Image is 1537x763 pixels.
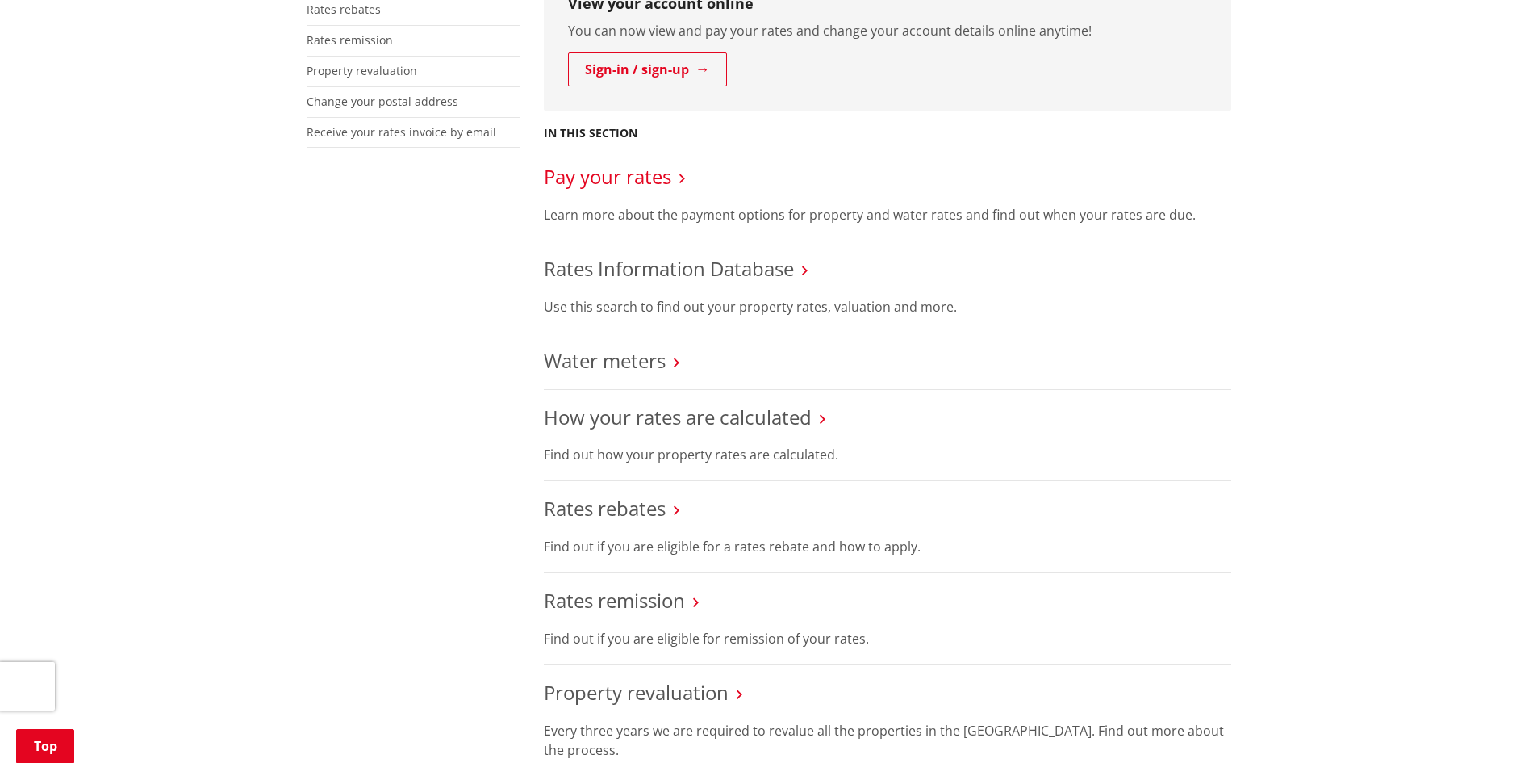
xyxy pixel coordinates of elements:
[307,124,496,140] a: Receive your rates invoice by email
[544,721,1231,760] p: Every three years we are required to revalue all the properties in the [GEOGRAPHIC_DATA]. Find ou...
[544,445,1231,464] p: Find out how your property rates are calculated.
[544,347,666,374] a: Water meters
[544,297,1231,317] p: Use this search to find out your property rates, valuation and more.
[544,205,1231,224] p: Learn more about the payment options for property and water rates and find out when your rates ar...
[16,729,74,763] a: Top
[544,127,637,140] h5: In this section
[544,537,1231,556] p: Find out if you are eligible for a rates rebate and how to apply.
[544,495,666,522] a: Rates rebates
[544,255,794,282] a: Rates Information Database
[568,52,727,86] a: Sign-in / sign-up
[544,404,812,430] a: How your rates are calculated
[307,63,417,78] a: Property revaluation
[544,679,729,706] a: Property revaluation
[544,587,685,614] a: Rates remission
[544,163,671,190] a: Pay your rates
[544,629,1231,648] p: Find out if you are eligible for remission of your rates.
[307,94,458,109] a: Change your postal address
[568,21,1207,40] p: You can now view and pay your rates and change your account details online anytime!
[307,32,393,48] a: Rates remission
[1463,695,1521,753] iframe: Messenger Launcher
[307,2,381,17] a: Rates rebates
